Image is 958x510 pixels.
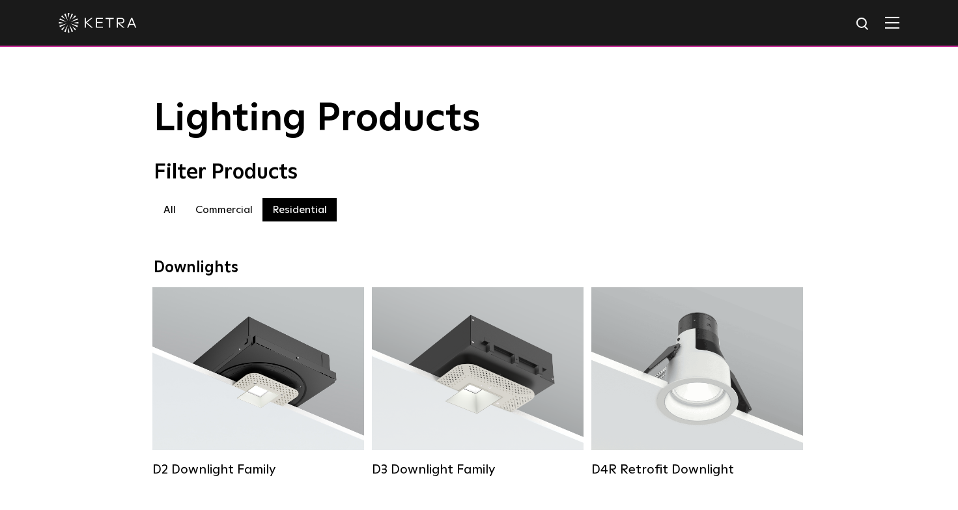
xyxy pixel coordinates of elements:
div: D4R Retrofit Downlight [591,462,803,477]
a: D2 Downlight Family Lumen Output:1200Colors:White / Black / Gloss Black / Silver / Bronze / Silve... [152,287,364,477]
span: Lighting Products [154,100,481,139]
img: Hamburger%20Nav.svg [885,16,899,29]
a: D3 Downlight Family Lumen Output:700 / 900 / 1100Colors:White / Black / Silver / Bronze / Paintab... [372,287,584,477]
label: Residential [262,198,337,221]
div: D2 Downlight Family [152,462,364,477]
label: Commercial [186,198,262,221]
img: ketra-logo-2019-white [59,13,137,33]
img: search icon [855,16,871,33]
div: Filter Products [154,160,805,185]
a: D4R Retrofit Downlight Lumen Output:800Colors:White / BlackBeam Angles:15° / 25° / 40° / 60°Watta... [591,287,803,477]
label: All [154,198,186,221]
div: Downlights [154,259,805,277]
div: D3 Downlight Family [372,462,584,477]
